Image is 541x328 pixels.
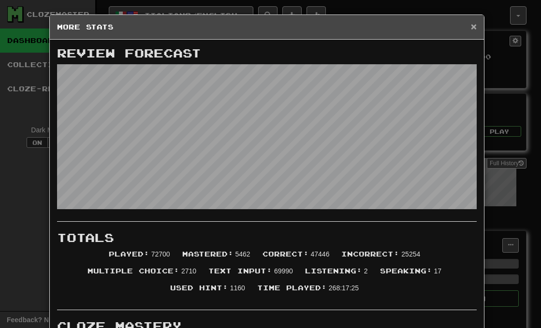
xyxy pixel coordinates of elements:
[104,249,177,266] li: 72700
[83,266,204,283] li: 2710
[336,249,427,266] li: 25254
[252,283,366,300] li: 268:17:25
[258,249,337,266] li: 47446
[165,283,252,300] li: 1160
[341,250,399,258] span: Incorrect :
[380,267,432,275] span: Speaking :
[57,47,477,59] h3: Review Forecast
[471,21,477,31] button: Close
[263,250,309,258] span: Correct :
[204,266,300,283] li: 69990
[300,266,375,283] li: 2
[208,267,272,275] span: Text Input :
[57,231,477,244] h3: Totals
[182,250,234,258] span: Mastered :
[170,284,228,292] span: Used Hint :
[88,267,179,275] span: Multiple Choice :
[57,22,477,32] h5: More Stats
[257,284,327,292] span: Time Played :
[109,250,149,258] span: Played :
[375,266,449,283] li: 17
[305,267,362,275] span: Listening :
[177,249,258,266] li: 5462
[471,21,477,32] span: ×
